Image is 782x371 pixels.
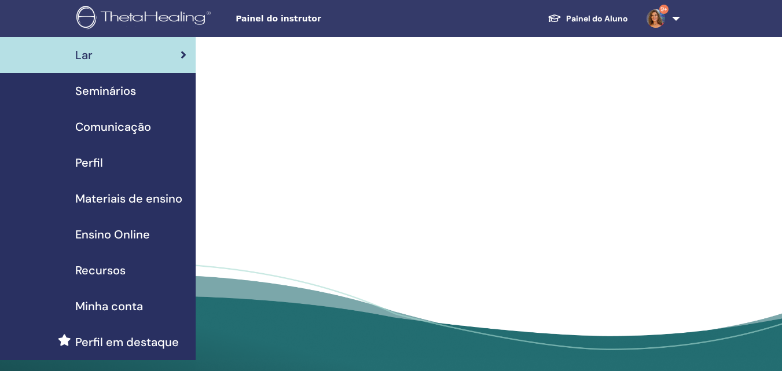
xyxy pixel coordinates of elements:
[75,226,150,243] span: Ensino Online
[75,154,103,171] span: Perfil
[75,333,179,351] span: Perfil em destaque
[76,6,215,32] img: logo.png
[75,82,136,100] span: Seminários
[538,8,637,30] a: Painel do Aluno
[659,5,669,14] span: 9+
[75,118,151,135] span: Comunicação
[236,13,409,25] span: Painel do instrutor
[647,9,665,28] img: default.jpg
[548,13,561,23] img: graduation-cap-white.svg
[75,262,126,279] span: Recursos
[75,190,182,207] span: Materiais de ensino
[75,46,93,64] span: Lar
[75,297,143,315] span: Minha conta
